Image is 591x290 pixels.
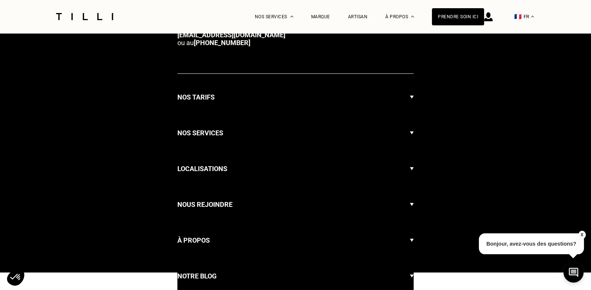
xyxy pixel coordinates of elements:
a: [PHONE_NUMBER] [194,39,250,47]
img: Logo du service de couturière Tilli [53,13,116,20]
a: Marque [311,14,330,19]
a: Prendre soin ici [432,8,484,25]
img: Menu déroulant [290,16,293,18]
img: Menu déroulant à propos [411,16,414,18]
img: Flèche menu déroulant [410,157,414,181]
a: [EMAIL_ADDRESS][DOMAIN_NAME] [177,31,285,39]
h3: Nos tarifs [177,92,215,103]
p: Bonjour, avez-vous des questions? [479,233,584,254]
img: Flèche menu déroulant [410,192,414,217]
img: menu déroulant [531,16,534,18]
span: 🇫🇷 [514,13,522,20]
h3: Notre blog [177,271,217,282]
button: X [578,231,585,239]
h3: À propos [177,235,210,246]
p: ou au [177,23,414,47]
img: icône connexion [484,12,493,21]
h3: Nos services [177,127,223,139]
img: Flèche menu déroulant [410,264,414,289]
h3: Localisations [177,163,227,174]
img: Flèche menu déroulant [410,85,414,110]
a: Artisan [348,14,368,19]
h3: Nous rejoindre [177,199,233,210]
img: Flèche menu déroulant [410,228,414,253]
img: Flèche menu déroulant [410,121,414,145]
